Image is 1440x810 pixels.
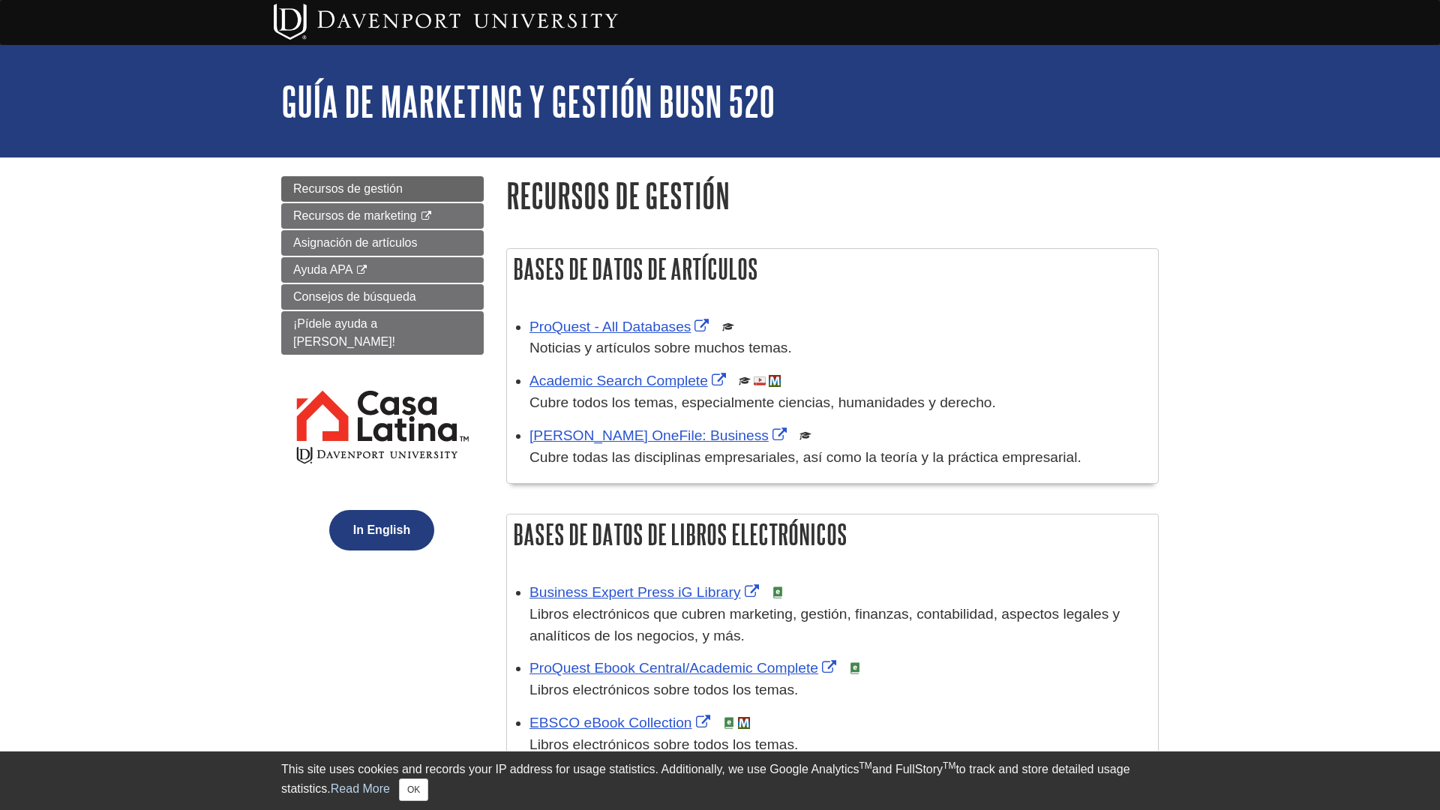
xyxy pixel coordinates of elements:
img: Scholarly or Peer Reviewed [722,321,734,333]
p: Libros electrónicos sobre todos los temas. [529,679,1150,701]
div: Guide Page Menu [281,176,484,576]
img: MeL (Michigan electronic Library) [738,717,750,729]
img: MeL (Michigan electronic Library) [769,375,781,387]
a: Link opens in new window [529,660,840,676]
i: This link opens in a new window [420,211,433,221]
sup: TM [859,760,871,771]
span: Recursos de marketing [293,209,417,222]
div: This site uses cookies and records your IP address for usage statistics. Additionally, we use Goo... [281,760,1159,801]
h1: Recursos de gestión [506,176,1159,214]
sup: TM [943,760,955,771]
img: Scholarly or Peer Reviewed [739,375,751,387]
span: Ayuda APA [293,263,352,276]
p: Cubre todas las disciplinas empresariales, así como la teoría y la práctica empresarial. [529,447,1150,469]
i: This link opens in a new window [355,265,368,275]
a: Asignación de artículos [281,230,484,256]
span: Recursos de gestión [293,182,403,195]
h2: Bases de datos de artículos [507,249,1158,289]
a: Link opens in new window [529,584,763,600]
span: ¡Pídele ayuda a [PERSON_NAME]! [293,317,395,348]
a: Link opens in new window [529,715,714,730]
span: Consejos de búsqueda [293,290,416,303]
img: Davenport University [274,4,618,40]
img: e-Book [772,586,784,598]
a: Link opens in new window [529,427,790,443]
p: Libros electrónicos sobre todos los temas. [529,734,1150,756]
img: e-Book [723,717,735,729]
h2: Bases de datos de libros electrónicos [507,514,1158,554]
a: Recursos de gestión [281,176,484,202]
a: Consejos de búsqueda [281,284,484,310]
p: Libros electrónicos que cubren marketing, gestión, finanzas, contabilidad, aspectos legales y ana... [529,604,1150,647]
a: Recursos de marketing [281,203,484,229]
button: In English [329,510,434,550]
a: Link opens in new window [529,319,712,334]
a: Ayuda APA [281,257,484,283]
a: Read More [331,782,390,795]
img: Audio & Video [754,375,766,387]
span: Asignación de artículos [293,236,417,249]
img: e-Book [849,662,861,674]
button: Close [399,778,428,801]
a: ¡Pídele ayuda a [PERSON_NAME]! [281,311,484,355]
p: Noticias y artículos sobre muchos temas. [529,337,1150,359]
img: Scholarly or Peer Reviewed [799,430,811,442]
a: Link opens in new window [529,373,730,388]
a: Guía de marketing y gestión BUSN 520 [281,78,775,124]
a: In English [325,523,438,536]
p: Cubre todos los temas, especialmente ciencias, humanidades y derecho. [529,392,1150,414]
